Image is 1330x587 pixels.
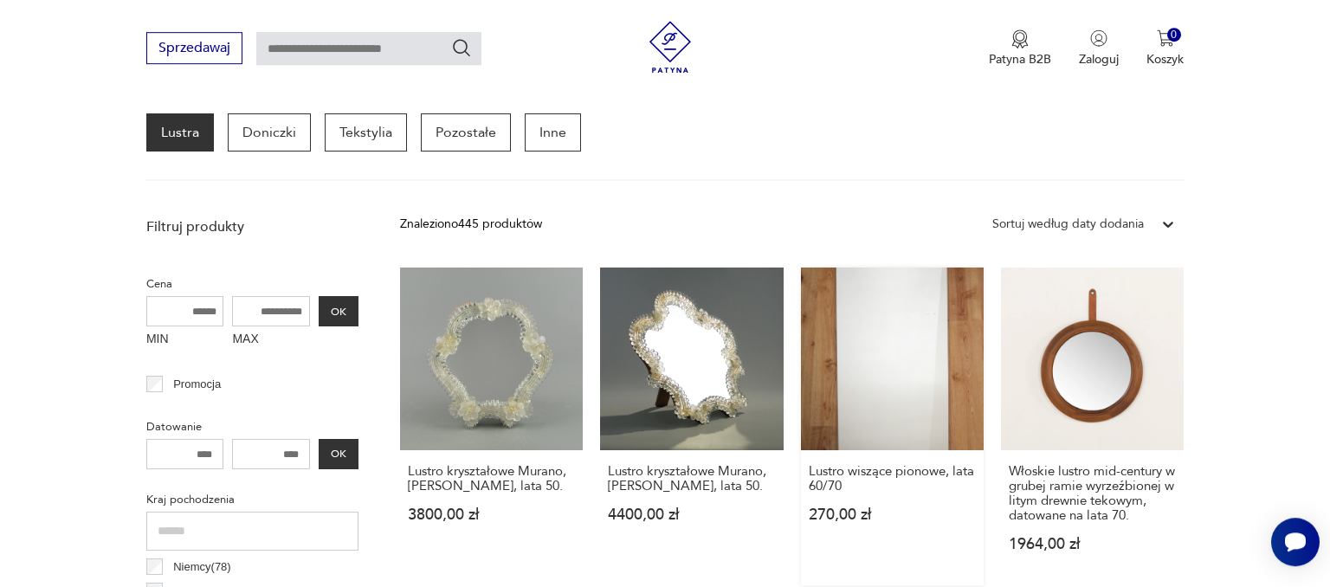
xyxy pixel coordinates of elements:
a: Włoskie lustro mid-century w grubej ramie wyrzeźbionej w litym drewnie tekowym, datowane na lata ... [1001,268,1184,585]
a: Pozostałe [421,113,511,152]
a: Doniczki [228,113,311,152]
a: Ikona medaluPatyna B2B [989,29,1051,68]
button: OK [319,439,358,469]
a: Lustro wiszące pionowe, lata 60/70Lustro wiszące pionowe, lata 60/70270,00 zł [801,268,984,585]
p: Datowanie [146,417,358,436]
a: Sprzedawaj [146,43,242,55]
h3: Włoskie lustro mid-century w grubej ramie wyrzeźbionej w litym drewnie tekowym, datowane na lata 70. [1009,464,1176,523]
button: OK [319,296,358,326]
img: Ikona koszyka [1157,29,1174,47]
button: Szukaj [451,37,472,58]
p: 270,00 zł [809,507,976,522]
p: Kraj pochodzenia [146,490,358,509]
div: Sortuj według daty dodania [992,215,1144,234]
p: Niemcy ( 78 ) [173,558,231,577]
a: Tekstylia [325,113,407,152]
label: MIN [146,326,224,354]
label: MAX [232,326,310,354]
h3: Lustro kryształowe Murano, [PERSON_NAME], lata 50. [608,464,775,493]
button: Sprzedawaj [146,32,242,64]
p: 1964,00 zł [1009,537,1176,552]
p: Cena [146,274,358,293]
a: Lustro kryształowe Murano, Filli Tosi, lata 50.Lustro kryształowe Murano, [PERSON_NAME], lata 50.... [600,268,783,585]
img: Ikona medalu [1011,29,1029,48]
button: Patyna B2B [989,29,1051,68]
h3: Lustro wiszące pionowe, lata 60/70 [809,464,976,493]
a: Inne [525,113,581,152]
p: Zaloguj [1079,51,1119,68]
img: Patyna - sklep z meblami i dekoracjami vintage [644,21,696,73]
a: Lustro kryształowe Murano, Filli Tosi, lata 50.Lustro kryształowe Murano, [PERSON_NAME], lata 50.... [400,268,583,585]
iframe: Smartsupp widget button [1271,518,1320,566]
h3: Lustro kryształowe Murano, [PERSON_NAME], lata 50. [408,464,575,493]
button: Zaloguj [1079,29,1119,68]
p: 3800,00 zł [408,507,575,522]
p: Koszyk [1146,51,1184,68]
p: Patyna B2B [989,51,1051,68]
div: 0 [1167,28,1182,42]
a: Lustra [146,113,214,152]
p: Filtruj produkty [146,217,358,236]
button: 0Koszyk [1146,29,1184,68]
p: Promocja [173,375,221,394]
div: Znaleziono 445 produktów [400,215,542,234]
p: 4400,00 zł [608,507,775,522]
img: Ikonka użytkownika [1090,29,1107,47]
